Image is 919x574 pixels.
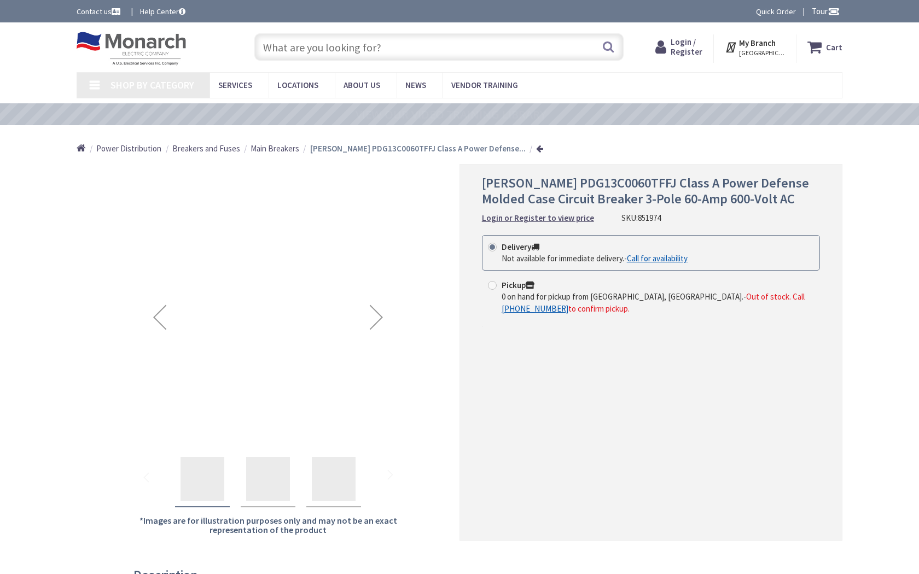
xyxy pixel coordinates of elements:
div: - [502,253,688,264]
div: Eaton PDG13C0060TFFJ Class A Power Defense Molded Case Circuit Breaker 3-Pole 60-Amp 600-Volt AC [306,452,361,507]
a: Breakers and Fuses [172,143,240,154]
a: VIEW OUR VIDEO TRAINING LIBRARY [356,109,546,121]
a: Quick Order [756,6,796,17]
div: My Branch [GEOGRAPHIC_DATA], [GEOGRAPHIC_DATA] [725,37,786,57]
strong: My Branch [739,38,776,48]
a: Call for availability [627,253,688,264]
span: Out of stock. Call to confirm pickup. [502,291,805,313]
h5: *Images are for illustration purposes only and may not be an exact representation of the product [138,516,398,535]
input: What are you looking for? [254,33,624,61]
span: About Us [344,80,380,90]
span: Services [218,80,252,90]
a: Power Distribution [96,143,161,154]
span: 851974 [638,213,661,223]
img: Monarch Electric Company [77,32,186,66]
div: Eaton PDG13C0060TFFJ Class A Power Defense Molded Case Circuit Breaker 3-Pole 60-Amp 600-Volt AC [241,452,295,507]
strong: Delivery [502,242,539,252]
div: SKU: [621,212,661,224]
span: Shop By Category [110,79,194,91]
strong: Pickup [502,280,534,290]
div: Next [354,187,398,447]
span: [PERSON_NAME] PDG13C0060TFFJ Class A Power Defense Molded Case Circuit Breaker 3-Pole 60-Amp 600-... [482,174,809,207]
strong: Cart [826,37,842,57]
a: Help Center [140,6,185,17]
a: Contact us [77,6,123,17]
span: Locations [277,80,318,90]
span: News [405,80,426,90]
a: [PHONE_NUMBER] [502,303,568,314]
strong: [PERSON_NAME] PDG13C0060TFFJ Class A Power Defense... [310,143,526,154]
div: Previous [138,187,182,447]
div: - [502,291,814,314]
span: Login / Register [671,37,702,57]
span: Not available for immediate delivery. [502,253,624,263]
a: Main Breakers [251,143,299,154]
a: Cart [807,37,842,57]
div: Eaton PDG13C0060TFFJ Class A Power Defense Molded Case Circuit Breaker 3-Pole 60-Amp 600-Volt AC [175,452,230,507]
a: Login or Register to view price [482,212,594,224]
span: [GEOGRAPHIC_DATA], [GEOGRAPHIC_DATA] [739,49,786,57]
span: Vendor Training [451,80,518,90]
a: Login / Register [655,37,702,57]
span: Tour [812,6,840,16]
span: 0 on hand for pickup from [GEOGRAPHIC_DATA], [GEOGRAPHIC_DATA]. [502,291,743,302]
strong: Login or Register to view price [482,213,594,223]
